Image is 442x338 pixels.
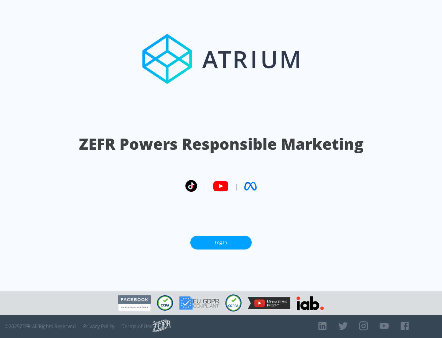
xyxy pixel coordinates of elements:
img: COPPA Compliant [225,294,242,312]
h1: ZEFR Powers Responsible Marketing [79,133,363,155]
a: Log In [190,236,252,250]
img: IAB [297,296,324,310]
img: GDPR Compliant [179,296,219,310]
span: | [203,182,207,191]
img: Facebook Marketing Partner [118,295,151,311]
span: | [235,182,238,191]
span: © 2025 ZEFR All Rights Reserved [5,323,76,329]
img: CCPA Compliant [157,295,173,311]
a: Terms of Use [122,323,153,329]
a: Privacy Policy [83,323,114,329]
img: YouTube Measurement Program [248,297,290,309]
